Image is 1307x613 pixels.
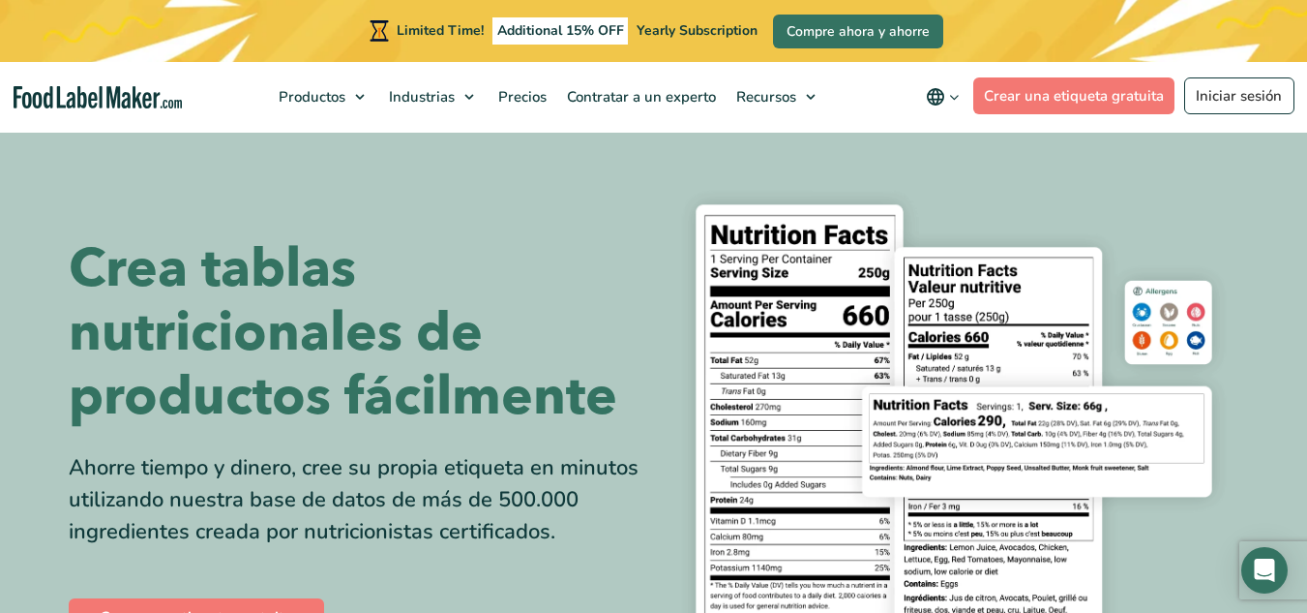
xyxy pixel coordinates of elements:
a: Crear una etiqueta gratuita [973,77,1175,114]
span: Industrias [383,87,457,107]
span: Productos [273,87,347,107]
div: Open Intercom Messenger [1241,547,1288,594]
span: Yearly Subscription [637,21,757,40]
a: Industrias [379,62,484,132]
span: Limited Time! [397,21,484,40]
span: Additional 15% OFF [492,17,629,45]
a: Productos [269,62,374,132]
a: Recursos [727,62,825,132]
a: Compre ahora y ahorre [773,15,943,48]
span: Contratar a un experto [561,87,718,107]
a: Precios [489,62,552,132]
span: Recursos [730,87,798,107]
a: Iniciar sesión [1184,77,1294,114]
div: Ahorre tiempo y dinero, cree su propia etiqueta en minutos utilizando nuestra base de datos de má... [69,452,639,548]
a: Contratar a un experto [557,62,722,132]
h1: Crea tablas nutricionales de productos fácilmente [69,237,639,429]
span: Precios [492,87,549,107]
